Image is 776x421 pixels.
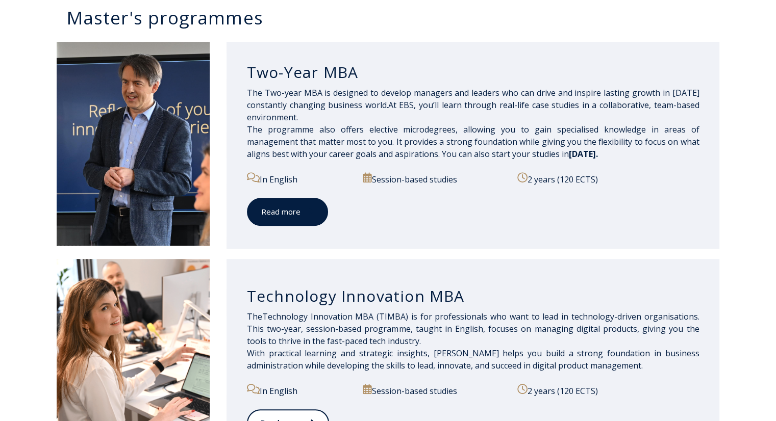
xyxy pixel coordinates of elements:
h3: Technology Innovation MBA [247,286,699,306]
span: With practical learning and strategic insights, [PERSON_NAME] helps you build a strong foundation... [247,348,699,371]
img: DSC_2098 [57,42,210,246]
span: Technology Innovation M [262,311,460,322]
span: The Two-year MBA is designed to develop managers and leaders who can drive and inspire lasting gr... [247,87,699,160]
span: sionals who want to lead in technology-driven organisations. This two-year, session-based program... [247,311,699,347]
span: You can also start your studies in [442,148,598,160]
a: Read more [247,198,328,226]
p: In English [247,384,352,397]
span: The [247,311,262,322]
span: [DATE]. [569,148,598,160]
h3: Master's programmes [67,9,720,27]
p: Session-based studies [363,384,506,397]
p: 2 years (120 ECTS) [517,384,699,397]
span: BA (TIMBA) is for profes [363,311,460,322]
h3: Two-Year MBA [247,63,699,82]
p: Session-based studies [363,172,506,186]
p: In English [247,172,352,186]
p: 2 years (120 ECTS) [517,172,699,186]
